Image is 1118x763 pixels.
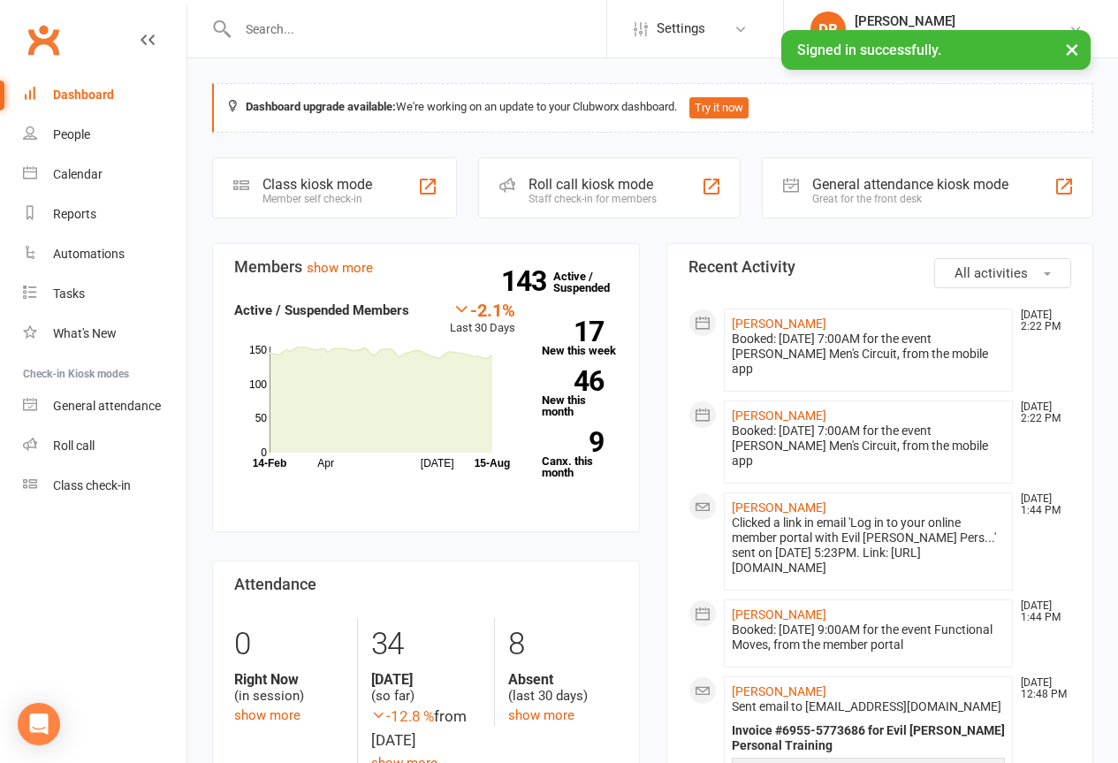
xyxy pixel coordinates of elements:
a: [PERSON_NAME] [732,607,826,622]
time: [DATE] 12:48 PM [1012,677,1070,700]
input: Search... [232,17,606,42]
div: 34 [371,618,480,671]
a: 17New this week [542,321,618,356]
h3: Members [234,258,618,276]
div: Class check-in [53,478,131,492]
strong: 9 [542,429,604,455]
div: General attendance kiosk mode [812,176,1008,193]
a: Reports [23,195,186,234]
div: Great for the front desk [812,193,1008,205]
div: Roll call [53,439,95,453]
strong: Right Now [234,671,344,688]
button: Try it now [689,97,749,118]
a: Class kiosk mode [23,466,186,506]
strong: Absent [508,671,617,688]
a: 9Canx. this month [542,431,618,478]
a: People [23,115,186,155]
div: Dashboard [53,88,114,102]
div: Evil [PERSON_NAME] Personal Training [855,29,1069,45]
a: [PERSON_NAME] [732,500,826,515]
div: (last 30 days) [508,671,617,705]
a: [PERSON_NAME] [732,317,826,331]
time: [DATE] 2:22 PM [1012,401,1070,424]
a: Tasks [23,274,186,314]
div: We're working on an update to your Clubworx dashboard. [212,83,1093,133]
div: Clicked a link in email 'Log in to your online member portal with Evil [PERSON_NAME] Pers...' sen... [732,515,1006,576]
strong: Dashboard upgrade available: [246,100,396,113]
a: Calendar [23,155,186,195]
div: Booked: [DATE] 7:00AM for the event [PERSON_NAME] Men's Circuit, from the mobile app [732,423,1006,469]
div: DB [810,11,846,47]
div: (so far) [371,671,480,705]
a: Clubworx [21,18,65,62]
div: [PERSON_NAME] [855,13,1069,29]
div: Booked: [DATE] 7:00AM for the event [PERSON_NAME] Men's Circuit, from the mobile app [732,332,1006,377]
h3: Attendance [234,576,618,593]
a: Dashboard [23,75,186,115]
a: What's New [23,314,186,354]
time: [DATE] 1:44 PM [1012,600,1070,623]
strong: 46 [542,368,604,394]
div: Booked: [DATE] 9:00AM for the event Functional Moves, from the member portal [732,622,1006,652]
span: All activities [954,265,1028,281]
div: General attendance [53,399,161,413]
time: [DATE] 2:22 PM [1012,309,1070,332]
span: Signed in successfully. [797,42,941,58]
a: show more [234,707,300,723]
strong: 17 [542,318,604,345]
a: [PERSON_NAME] [732,684,826,698]
div: What's New [53,326,117,340]
div: Calendar [53,167,103,181]
span: -12.8 % [371,707,434,725]
div: Open Intercom Messenger [18,703,60,745]
div: Invoice #6955-5773686 for Evil [PERSON_NAME] Personal Training [732,723,1006,753]
a: General attendance kiosk mode [23,386,186,426]
time: [DATE] 1:44 PM [1012,493,1070,516]
div: Roll call kiosk mode [529,176,657,193]
div: Staff check-in for members [529,193,657,205]
div: -2.1% [450,300,515,319]
span: Sent email to [EMAIL_ADDRESS][DOMAIN_NAME] [732,699,1001,713]
button: × [1056,30,1088,68]
div: Reports [53,207,96,221]
a: Roll call [23,426,186,466]
a: show more [307,260,373,276]
div: 0 [234,618,344,671]
div: People [53,127,90,141]
div: (in session) [234,671,344,705]
strong: [DATE] [371,671,480,688]
div: Automations [53,247,125,261]
div: Last 30 Days [450,300,515,338]
strong: 143 [501,268,553,294]
h3: Recent Activity [688,258,1072,276]
span: Settings [657,9,705,49]
a: Automations [23,234,186,274]
a: [PERSON_NAME] [732,408,826,423]
a: 143Active / Suspended [553,257,631,307]
div: from [DATE] [371,705,480,752]
div: Member self check-in [262,193,372,205]
button: All activities [934,258,1071,288]
strong: Active / Suspended Members [234,302,409,318]
a: show more [508,707,574,723]
div: Tasks [53,286,85,301]
div: 8 [508,618,617,671]
div: Class kiosk mode [262,176,372,193]
a: 46New this month [542,370,618,417]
